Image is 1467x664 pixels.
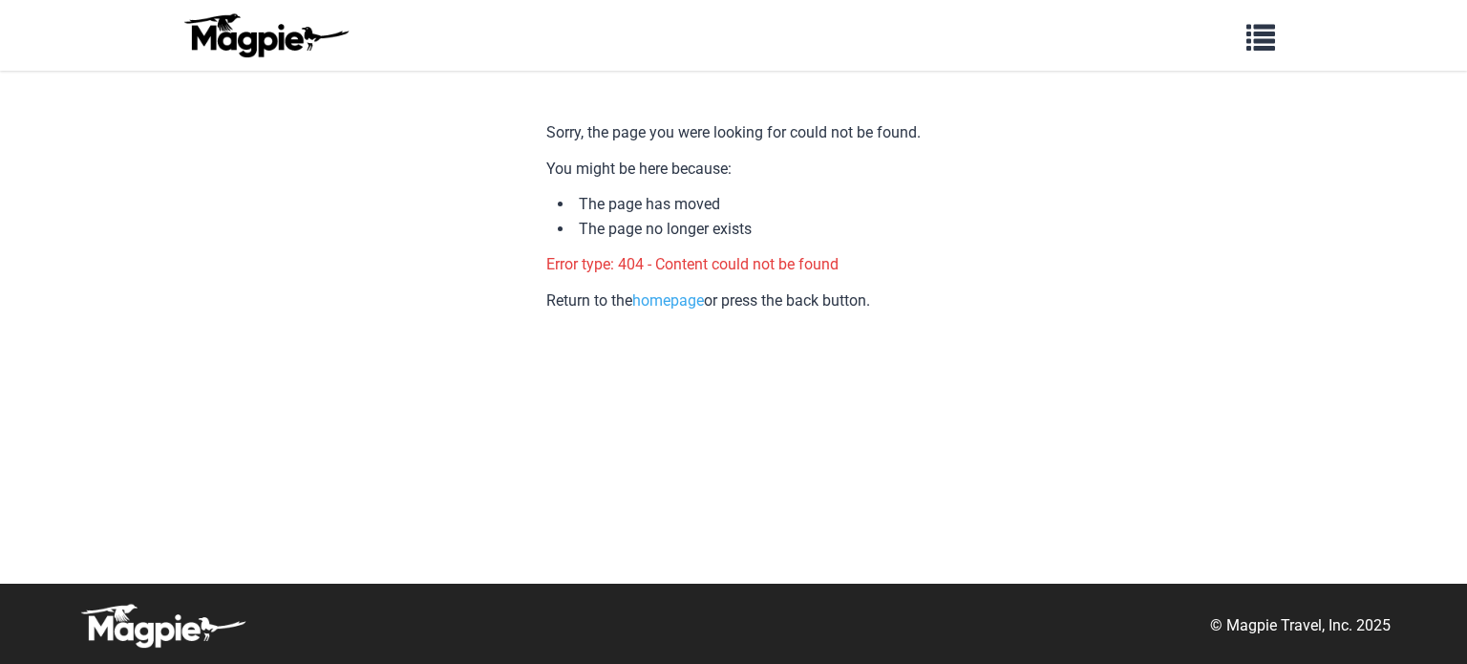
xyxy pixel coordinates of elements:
[558,217,921,242] li: The page no longer exists
[1210,613,1391,638] p: © Magpie Travel, Inc. 2025
[546,252,921,277] p: Error type: 404 - Content could not be found
[546,157,921,182] p: You might be here because:
[546,120,921,145] p: Sorry, the page you were looking for could not be found.
[632,291,704,310] a: homepage
[546,289,921,313] p: Return to the or press the back button.
[76,603,248,649] img: logo-white-d94fa1abed81b67a048b3d0f0ab5b955.png
[180,12,351,58] img: logo-ab69f6fb50320c5b225c76a69d11143b.png
[558,192,921,217] li: The page has moved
